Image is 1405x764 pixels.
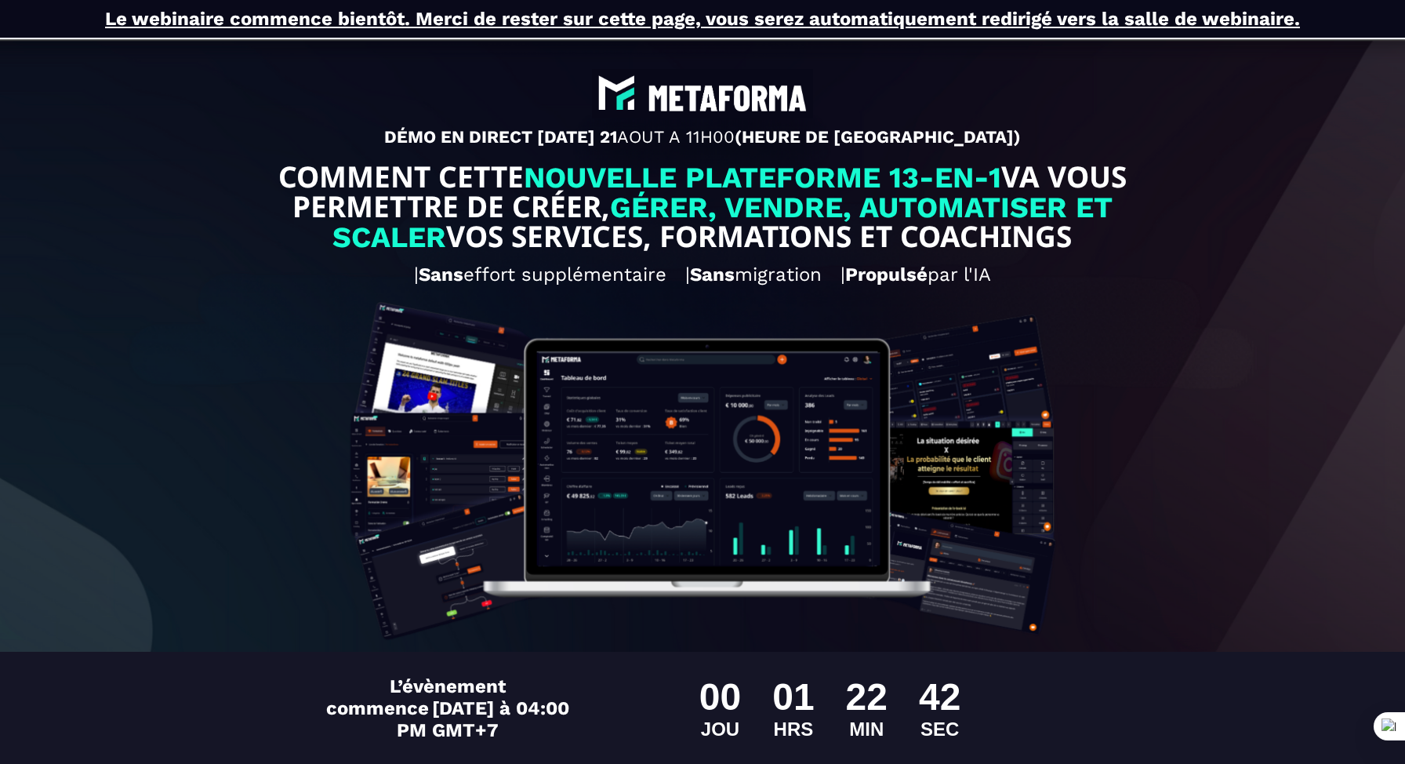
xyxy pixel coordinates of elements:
[699,675,741,719] div: 00
[332,191,1121,254] span: GÉRER, VENDRE, AUTOMATISER ET SCALER
[105,8,1300,30] u: Le webinaire commence bientôt. Merci de rester sur cette page, vous serez automatiquement redirig...
[846,675,888,719] div: 22
[919,719,960,740] div: SEC
[699,719,741,740] div: JOU
[617,127,735,147] span: AOUT A 11H00
[12,127,1393,147] p: DÉMO EN DIRECT [DATE] 21 (HEURE DE [GEOGRAPHIC_DATA])
[397,697,569,741] span: [DATE] à 04:00 PM GMT+7
[919,675,960,719] div: 42
[329,293,1075,713] img: 8a78929a06b90bc262b46db567466864_Design_sans_titre_(13).png
[12,256,1393,293] h2: | effort supplémentaire | migration | par l'IA
[419,264,463,286] b: Sans
[267,158,1138,256] text: COMMENT CETTE VA VOUS PERMETTRE DE CRÉER, VOS SERVICES, FORMATIONS ET COACHINGS
[772,675,814,719] div: 01
[772,719,814,740] div: HRS
[524,161,1001,195] span: NOUVELLE PLATEFORME 13-EN-1
[592,69,813,118] img: abe9e435164421cb06e33ef15842a39e_e5ef653356713f0d7dd3797ab850248d_Capture_d%E2%80%99e%CC%81cran_2...
[326,675,506,719] span: L’évènement commence
[845,264,928,286] b: Propulsé
[690,264,735,286] b: Sans
[846,719,888,740] div: MIN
